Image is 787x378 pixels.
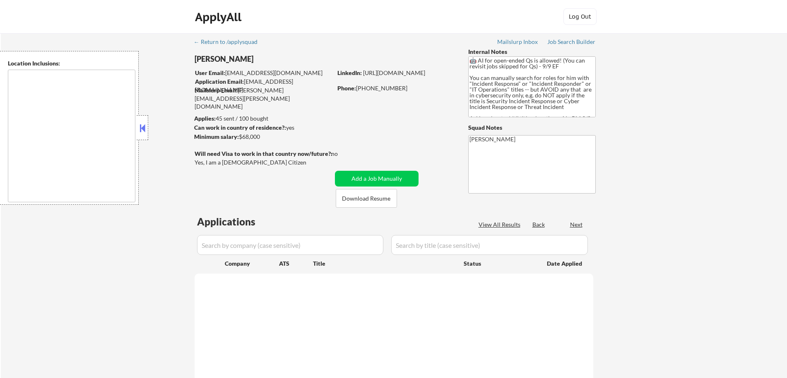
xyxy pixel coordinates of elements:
[195,69,225,76] strong: User Email:
[479,220,523,229] div: View All Results
[331,150,355,158] div: no
[195,86,332,111] div: [PERSON_NAME][EMAIL_ADDRESS][PERSON_NAME][DOMAIN_NAME]
[225,259,279,268] div: Company
[363,69,425,76] a: [URL][DOMAIN_NAME]
[335,171,419,187] button: Add a Job Manually
[8,59,135,68] div: Location Inclusions:
[197,217,279,227] div: Applications
[391,235,588,255] input: Search by title (case sensitive)
[336,189,397,208] button: Download Resume
[195,150,332,157] strong: Will need Visa to work in that country now/future?:
[194,39,265,45] div: ← Return to /applysquad
[547,39,596,45] div: Job Search Builder
[194,115,216,122] strong: Applies:
[195,87,238,94] strong: Mailslurp Email:
[195,158,335,167] div: Yes, I am a [DEMOGRAPHIC_DATA] Citizen
[194,114,332,123] div: 45 sent / 100 bought
[197,235,383,255] input: Search by company (case sensitive)
[570,220,583,229] div: Next
[195,54,365,64] div: [PERSON_NAME]
[195,78,244,85] strong: Application Email:
[313,259,456,268] div: Title
[468,124,596,132] div: Squad Notes
[497,39,539,47] a: Mailslurp Inbox
[464,256,535,271] div: Status
[195,10,244,24] div: ApplyAll
[337,85,356,92] strong: Phone:
[547,259,583,268] div: Date Applied
[194,133,332,141] div: $68,000
[468,48,596,56] div: Internal Notes
[279,259,313,268] div: ATS
[194,124,286,131] strong: Can work in country of residence?:
[563,8,597,25] button: Log Out
[195,78,332,94] div: [EMAIL_ADDRESS][DOMAIN_NAME]
[195,69,332,77] div: [EMAIL_ADDRESS][DOMAIN_NAME]
[497,39,539,45] div: Mailslurp Inbox
[194,124,330,132] div: yes
[532,220,546,229] div: Back
[337,69,362,76] strong: LinkedIn:
[194,133,239,140] strong: Minimum salary:
[194,39,265,47] a: ← Return to /applysquad
[337,84,455,92] div: [PHONE_NUMBER]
